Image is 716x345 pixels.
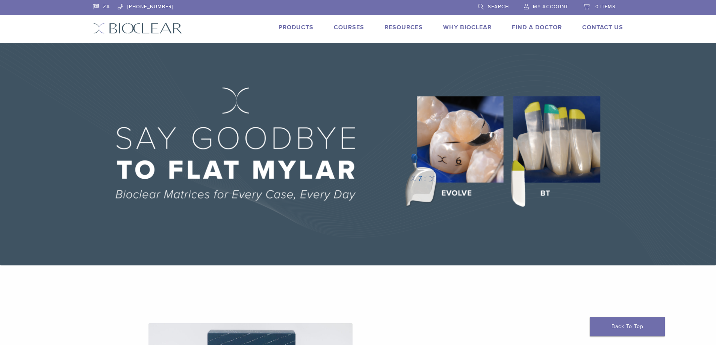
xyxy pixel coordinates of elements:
[443,24,492,31] a: Why Bioclear
[582,24,623,31] a: Contact Us
[488,4,509,10] span: Search
[279,24,313,31] a: Products
[533,4,568,10] span: My Account
[512,24,562,31] a: Find A Doctor
[334,24,364,31] a: Courses
[384,24,423,31] a: Resources
[595,4,616,10] span: 0 items
[93,23,182,34] img: Bioclear
[590,317,665,336] a: Back To Top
